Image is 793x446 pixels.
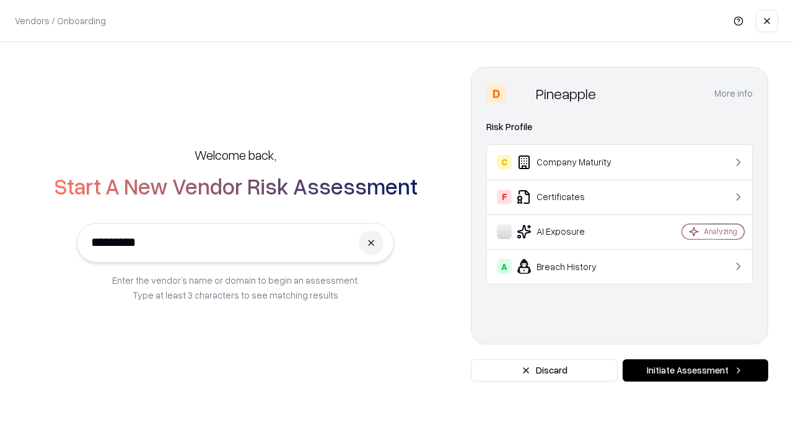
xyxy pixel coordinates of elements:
[536,84,596,103] div: Pineapple
[15,14,106,27] p: Vendors / Onboarding
[714,82,753,105] button: More info
[195,146,276,164] h5: Welcome back,
[497,190,645,204] div: Certificates
[497,155,512,170] div: C
[486,120,753,134] div: Risk Profile
[497,190,512,204] div: F
[497,155,645,170] div: Company Maturity
[511,84,531,103] img: Pineapple
[486,84,506,103] div: D
[704,226,737,237] div: Analyzing
[623,359,768,382] button: Initiate Assessment
[497,224,645,239] div: AI Exposure
[112,273,359,302] p: Enter the vendor’s name or domain to begin an assessment. Type at least 3 characters to see match...
[471,359,618,382] button: Discard
[54,173,418,198] h2: Start A New Vendor Risk Assessment
[497,259,512,274] div: A
[497,259,645,274] div: Breach History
